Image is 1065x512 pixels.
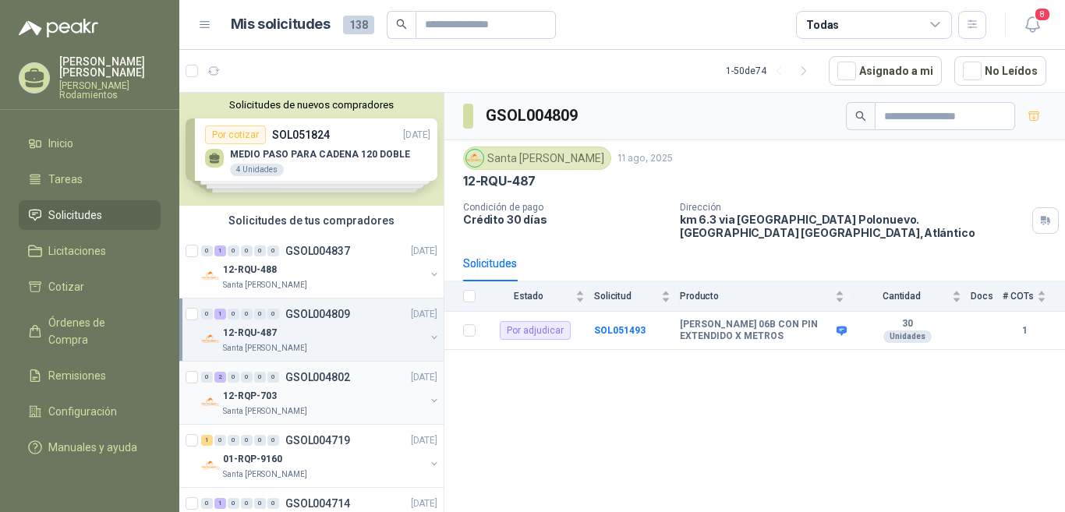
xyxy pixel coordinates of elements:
span: Manuales y ayuda [48,439,137,456]
p: [PERSON_NAME] Rodamientos [59,81,161,100]
span: Tareas [48,171,83,188]
button: Solicitudes de nuevos compradores [186,99,437,111]
th: Cantidad [854,281,971,312]
span: 8 [1034,7,1051,22]
span: search [855,111,866,122]
span: Licitaciones [48,242,106,260]
b: 1 [1003,323,1046,338]
div: 0 [228,435,239,446]
div: 0 [241,245,253,256]
div: 0 [241,309,253,320]
div: 0 [241,435,253,446]
span: 138 [343,16,374,34]
p: 11 ago, 2025 [617,151,673,166]
div: 1 - 50 de 74 [726,58,816,83]
a: 1 0 0 0 0 0 GSOL004719[DATE] Company Logo01-RQP-9160Santa [PERSON_NAME] [201,431,441,481]
span: Producto [680,291,832,302]
span: Remisiones [48,367,106,384]
div: 0 [201,309,213,320]
p: Santa [PERSON_NAME] [223,279,307,291]
a: 0 1 0 0 0 0 GSOL004809[DATE] Company Logo12-RQU-487Santa [PERSON_NAME] [201,305,441,355]
a: Licitaciones [19,236,161,266]
button: No Leídos [954,56,1046,86]
p: [PERSON_NAME] [PERSON_NAME] [59,56,161,78]
p: GSOL004719 [285,435,350,446]
span: Órdenes de Compra [48,314,146,348]
span: # COTs [1003,291,1034,302]
div: 0 [254,435,266,446]
th: Producto [680,281,854,312]
th: Docs [971,281,1003,312]
th: Solicitud [594,281,680,312]
p: [DATE] [411,244,437,259]
a: Cotizar [19,272,161,302]
p: Santa [PERSON_NAME] [223,468,307,481]
p: Condición de pago [463,202,667,213]
div: 1 [214,245,226,256]
h3: GSOL004809 [486,104,580,128]
a: Solicitudes [19,200,161,230]
h1: Mis solicitudes [231,13,331,36]
span: search [396,19,407,30]
div: 0 [201,245,213,256]
p: 12-RQU-488 [223,263,277,277]
div: 0 [228,372,239,383]
div: 0 [267,372,279,383]
div: Solicitudes de tus compradores [179,206,444,235]
p: [DATE] [411,307,437,322]
span: Solicitud [594,291,658,302]
a: Tareas [19,164,161,194]
div: 0 [228,309,239,320]
button: Asignado a mi [829,56,942,86]
div: 0 [228,245,239,256]
div: Santa [PERSON_NAME] [463,147,611,170]
span: Inicio [48,135,73,152]
p: 01-RQP-9160 [223,452,282,467]
div: 0 [254,498,266,509]
div: 0 [254,309,266,320]
a: Configuración [19,397,161,426]
a: Inicio [19,129,161,158]
p: km 6.3 via [GEOGRAPHIC_DATA] Polonuevo. [GEOGRAPHIC_DATA] [GEOGRAPHIC_DATA] , Atlántico [680,213,1026,239]
div: 2 [214,372,226,383]
span: Estado [485,291,572,302]
a: SOL051493 [594,325,646,336]
p: [DATE] [411,496,437,511]
p: [DATE] [411,433,437,448]
span: Solicitudes [48,207,102,224]
th: Estado [485,281,594,312]
div: 0 [214,435,226,446]
span: Configuración [48,403,117,420]
b: 30 [854,318,961,330]
p: Santa [PERSON_NAME] [223,405,307,418]
div: 1 [201,435,213,446]
p: Dirección [680,202,1026,213]
div: 0 [267,435,279,446]
p: [DATE] [411,370,437,385]
img: Logo peakr [19,19,98,37]
div: 0 [201,372,213,383]
img: Company Logo [466,150,483,167]
a: Remisiones [19,361,161,390]
div: Unidades [883,330,932,343]
div: 0 [241,498,253,509]
b: [PERSON_NAME] 06B CON PIN EXTENDIDO X METROS [680,319,833,343]
div: 0 [267,309,279,320]
a: Manuales y ayuda [19,433,161,462]
div: 1 [214,309,226,320]
img: Company Logo [201,330,220,348]
a: Órdenes de Compra [19,308,161,355]
img: Company Logo [201,393,220,411]
span: Cantidad [854,291,949,302]
div: 0 [254,245,266,256]
div: Por adjudicar [500,321,571,340]
p: Crédito 30 días [463,213,667,226]
p: 12-RQU-487 [223,326,277,341]
div: 1 [214,498,226,509]
div: 0 [228,498,239,509]
button: 8 [1018,11,1046,39]
div: Solicitudes de nuevos compradoresPor cotizarSOL051824[DATE] MEDIO PASO PARA CADENA 120 DOBLE4 Uni... [179,93,444,206]
p: GSOL004802 [285,372,350,383]
p: GSOL004837 [285,245,350,256]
